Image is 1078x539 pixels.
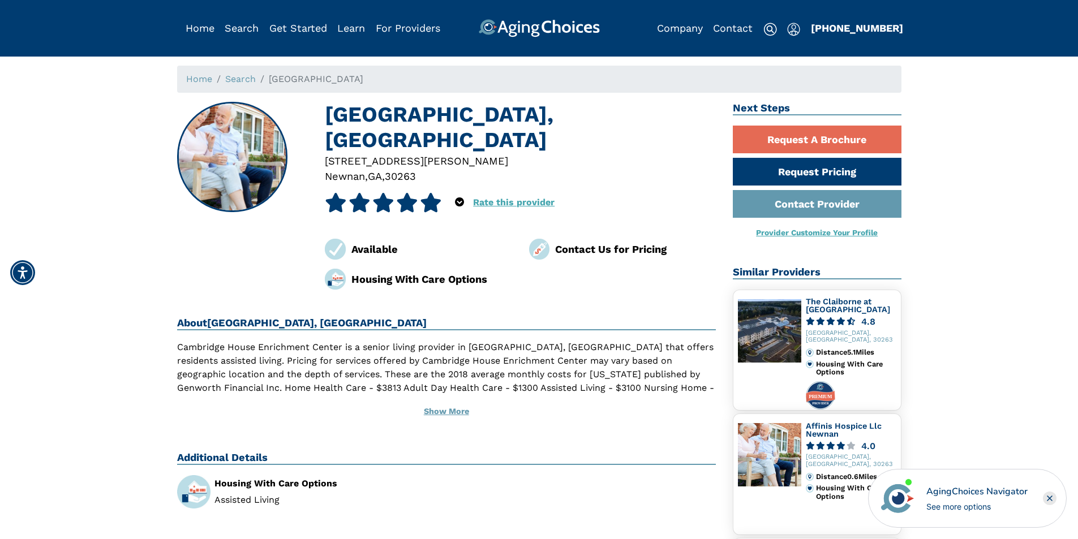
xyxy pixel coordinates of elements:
a: The Claiborne at [GEOGRAPHIC_DATA] [806,297,890,314]
p: Cambridge House Enrichment Center is a senior living provider in [GEOGRAPHIC_DATA], [GEOGRAPHIC_D... [177,340,716,435]
a: 4.0 [806,442,896,450]
h2: Next Steps [733,102,901,115]
h2: Additional Details [177,451,716,465]
div: Popover trigger [225,19,259,37]
li: Assisted Living [214,495,438,504]
a: Search [225,22,259,34]
a: Rate this provider [473,197,555,208]
div: Housing With Care Options [351,271,512,287]
div: [STREET_ADDRESS][PERSON_NAME] [325,153,716,169]
img: distance.svg [806,348,814,356]
span: Newnan [325,170,365,182]
div: See more options [926,501,1028,512]
a: Request A Brochure [733,126,901,153]
span: GA [368,170,382,182]
div: Popover trigger [455,193,464,212]
a: Home [186,74,212,84]
div: 4.0 [861,442,875,450]
div: Contact Us for Pricing [555,242,716,257]
div: Close [1043,491,1056,505]
a: Search [225,74,256,84]
span: , [365,170,368,182]
img: primary.svg [806,360,814,368]
div: 4.8 [861,317,875,326]
img: primary.svg [806,484,814,492]
span: , [382,170,385,182]
div: Housing With Care Options [816,484,896,501]
button: Show More [177,399,716,424]
a: Get Started [269,22,327,34]
img: Cambridge House Enrichment Center, Newnan GA [178,103,286,212]
a: Learn [337,22,365,34]
a: Request Pricing [733,158,901,186]
a: Provider Customize Your Profile [756,228,878,237]
div: Housing With Care Options [214,479,438,488]
div: Accessibility Menu [10,260,35,285]
h1: [GEOGRAPHIC_DATA], [GEOGRAPHIC_DATA] [325,102,716,153]
nav: breadcrumb [177,66,901,93]
div: Distance 0.6 Miles [816,473,896,481]
div: AgingChoices Navigator [926,485,1028,498]
div: Available [351,242,512,257]
span: [GEOGRAPHIC_DATA] [269,74,363,84]
a: For Providers [376,22,440,34]
div: 30263 [385,169,416,184]
div: [GEOGRAPHIC_DATA], [GEOGRAPHIC_DATA], 30263 [806,330,896,344]
a: Affinis Hospice Llc Newnan [806,421,882,438]
a: Contact Provider [733,190,901,218]
img: user-icon.svg [787,23,800,36]
a: Home [186,22,214,34]
a: Contact [713,22,753,34]
a: 4.8 [806,317,896,326]
img: AgingChoices [478,19,599,37]
h2: Similar Providers [733,266,901,279]
a: Company [657,22,703,34]
div: [GEOGRAPHIC_DATA], [GEOGRAPHIC_DATA], 30263 [806,454,896,468]
img: avatar [878,479,917,518]
img: search-icon.svg [763,23,777,36]
div: Popover trigger [787,19,800,37]
a: [PHONE_NUMBER] [811,22,903,34]
img: distance.svg [806,473,814,481]
div: Distance 5.1 Miles [816,348,896,356]
div: Housing With Care Options [816,360,896,377]
h2: About [GEOGRAPHIC_DATA], [GEOGRAPHIC_DATA] [177,317,716,330]
img: premium-profile-badge.svg [806,381,835,409]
